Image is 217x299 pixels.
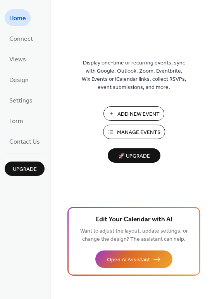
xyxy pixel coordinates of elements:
[5,112,28,129] a: Form
[82,59,186,92] span: Display one-time or recurring events, sync with Google, Outlook, Zoom, Eventbrite, Wix Events or ...
[80,226,188,245] span: Want to adjust the layout, update settings, or change the design? The assistant can help.
[107,256,150,264] span: Open AI Assistant
[9,12,26,24] span: Home
[112,151,156,162] span: 🚀 Upgrade
[108,148,160,163] button: 🚀 Upgrade
[9,115,23,127] span: Form
[13,165,37,174] span: Upgrade
[9,136,40,148] span: Contact Us
[5,133,45,149] a: Contact Us
[9,33,33,45] span: Connect
[5,162,45,176] button: Upgrade
[103,125,165,139] button: Manage Events
[5,71,33,88] a: Design
[5,9,31,26] a: Home
[117,129,160,137] span: Manage Events
[5,50,31,67] a: Views
[5,92,37,108] a: Settings
[95,250,172,268] button: Open AI Assistant
[9,95,33,107] span: Settings
[5,30,38,47] a: Connect
[95,214,172,225] span: Edit Your Calendar with AI
[9,74,29,86] span: Design
[9,54,26,66] span: Views
[103,106,164,121] button: Add New Event
[117,110,160,118] span: Add New Event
